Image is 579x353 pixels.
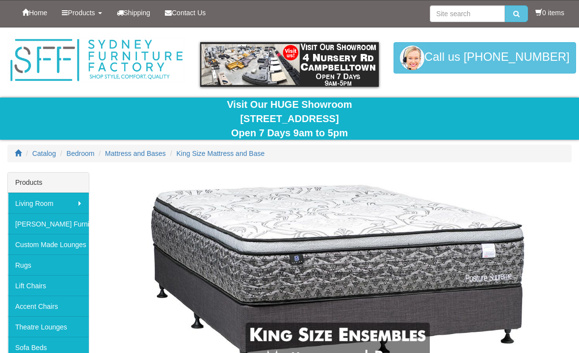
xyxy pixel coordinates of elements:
span: Contact Us [172,9,206,17]
a: Catalog [32,150,56,157]
a: Shipping [109,0,158,25]
input: Site search [430,5,505,22]
a: Custom Made Lounges [8,234,89,254]
a: Rugs [8,254,89,275]
a: Mattress and Bases [105,150,166,157]
a: Products [54,0,109,25]
a: Contact Us [158,0,213,25]
img: showroom.gif [200,42,378,87]
a: Lift Chairs [8,275,89,296]
li: 0 items [535,8,564,18]
a: Theatre Lounges [8,316,89,337]
a: Bedroom [67,150,95,157]
img: Sydney Furniture Factory [7,37,185,83]
a: Living Room [8,193,89,213]
a: Home [15,0,54,25]
a: [PERSON_NAME] Furniture [8,213,89,234]
div: Visit Our HUGE Showroom [STREET_ADDRESS] Open 7 Days 9am to 5pm [7,98,572,140]
a: King Size Mattress and Base [177,150,265,157]
span: Products [68,9,95,17]
span: Home [29,9,47,17]
span: Shipping [124,9,151,17]
div: Products [8,173,89,193]
a: Accent Chairs [8,296,89,316]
